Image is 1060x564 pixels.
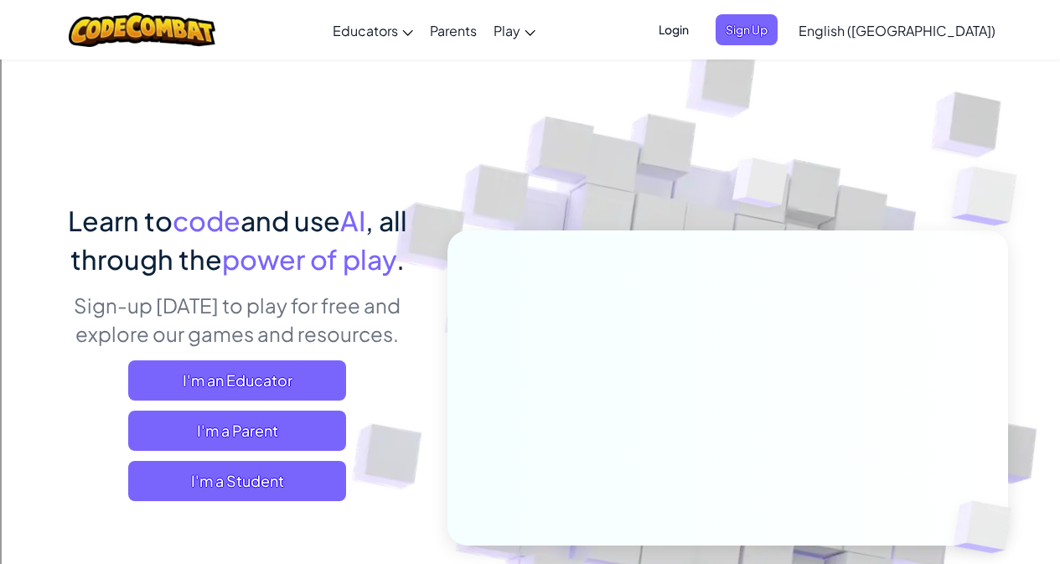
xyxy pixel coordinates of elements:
[396,242,405,276] span: .
[173,204,240,237] span: code
[324,8,421,53] a: Educators
[494,22,520,39] span: Play
[69,13,215,47] img: CodeCombat logo
[333,22,398,39] span: Educators
[701,125,821,250] img: Overlap cubes
[128,360,346,401] a: I'm an Educator
[128,411,346,451] a: I'm a Parent
[340,204,365,237] span: AI
[649,14,699,45] button: Login
[240,204,340,237] span: and use
[53,291,422,348] p: Sign-up [DATE] to play for free and explore our games and resources.
[68,204,173,237] span: Learn to
[421,8,485,53] a: Parents
[128,461,346,501] button: I'm a Student
[485,8,544,53] a: Play
[716,14,778,45] button: Sign Up
[790,8,1004,53] a: English ([GEOGRAPHIC_DATA])
[799,22,995,39] span: English ([GEOGRAPHIC_DATA])
[222,242,396,276] span: power of play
